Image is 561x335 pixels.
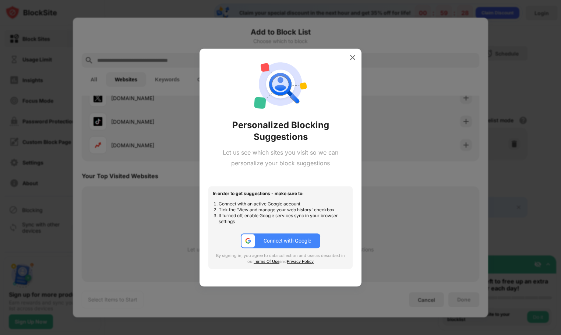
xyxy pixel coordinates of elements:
[241,233,320,248] button: google-icConnect with Google
[279,259,287,264] span: and
[254,57,307,110] img: personal-suggestions.svg
[208,119,353,143] div: Personalized Blocking Suggestions
[219,207,348,213] li: Tick the 'View and manage your web history' checkbox
[254,259,279,264] a: Terms Of Use
[264,238,311,244] div: Connect with Google
[208,147,353,169] div: Let us see which sites you visit so we can personalize your block suggestions
[216,253,345,264] span: By signing in, you agree to data collection and use as described in our
[287,259,314,264] a: Privacy Policy
[213,191,348,197] div: In order to get suggestions - make sure to:
[219,201,348,207] li: Connect with an active Google account
[219,213,348,225] li: If turned off, enable Google services sync in your browser settings
[245,237,251,244] img: google-ic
